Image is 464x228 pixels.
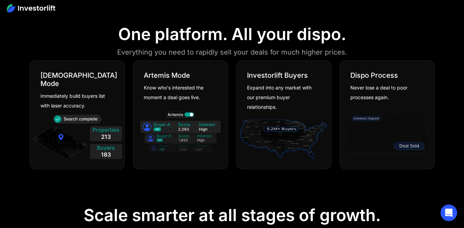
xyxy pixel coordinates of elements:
div: Dispo Process [350,71,398,79]
div: Expand into any market with our premium buyer relationships. [247,83,315,112]
div: Investorlift Buyers [247,71,308,79]
div: Know who's interested the moment a deal goes live. [144,83,212,102]
div: Open Intercom Messenger [441,205,457,221]
div: Scale smarter at all stages of growth. [84,205,381,225]
div: Artemis Mode [144,71,190,79]
div: [DEMOGRAPHIC_DATA] Mode [40,71,117,88]
div: Everything you need to rapidly sell your deals for much higher prices. [117,47,347,58]
div: Never lose a deal to poor processes again. [350,83,419,102]
div: One platform. All your dispo. [118,24,346,44]
div: Immediately build buyers list with laser accuracy. [40,91,109,111]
